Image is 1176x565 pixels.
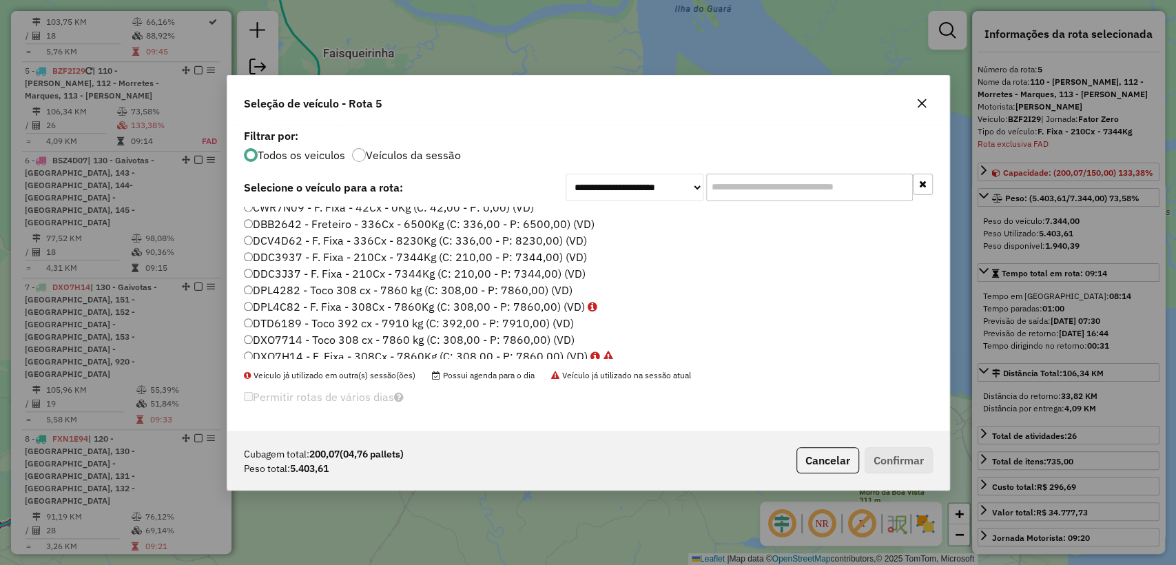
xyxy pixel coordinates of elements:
[244,219,253,228] input: DBB2642 - Freteiro - 336Cx - 6500Kg (C: 336,00 - P: 6500,00) (VD)
[244,318,253,327] input: DTD6189 - Toco 392 cx - 7910 kg (C: 392,00 - P: 7910,00) (VD)
[244,462,290,476] span: Peso total:
[244,95,382,112] span: Seleção de veículo - Rota 5
[590,351,600,362] i: Veículo já utilizado na(s) sessão(ões): 1122993
[244,335,253,344] input: DXO7714 - Toco 308 cx - 7860 kg (C: 308,00 - P: 7860,00) (VD)
[244,269,253,278] input: DDC3J37 - F. Fixa - 210Cx - 7344Kg (C: 210,00 - P: 7344,00) (VD)
[244,447,309,462] span: Cubagem total:
[432,370,535,380] span: Possui agenda para o dia
[588,301,597,312] i: Veículo já utilizado na(s) sessão(ões): 1122993
[309,447,404,462] strong: 200,07
[244,236,253,245] input: DCV4D62 - F. Fixa - 336Cx - 8230Kg (C: 336,00 - P: 8230,00) (VD)
[244,203,253,212] input: CWR7N09 - F. Fixa - 42Cx - 0Kg (C: 42,00 - P: 0,00) (VD)
[244,199,534,216] label: CWR7N09 - F. Fixa - 42Cx - 0Kg (C: 42,00 - P: 0,00) (VD)
[244,331,575,348] label: DXO7714 - Toco 308 cx - 7860 kg (C: 308,00 - P: 7860,00) (VD)
[244,351,253,360] input: DXO7H14 - F. Fixa - 308Cx - 7860Kg (C: 308,00 - P: 7860,00) (VD)
[244,216,595,232] label: DBB2642 - Freteiro - 336Cx - 6500Kg (C: 336,00 - P: 6500,00) (VD)
[796,447,859,473] button: Cancelar
[244,282,572,298] label: DPL4282 - Toco 308 cx - 7860 kg (C: 308,00 - P: 7860,00) (VD)
[244,384,404,410] label: Permitir rotas de vários dias
[340,448,404,460] span: (04,76 pallets)
[244,370,415,380] span: Veículo já utilizado em outra(s) sessão(ões)
[244,392,253,401] input: Permitir rotas de vários dias
[244,302,253,311] input: DPL4C82 - F. Fixa - 308Cx - 7860Kg (C: 308,00 - P: 7860,00) (VD)
[244,265,586,282] label: DDC3J37 - F. Fixa - 210Cx - 7344Kg (C: 210,00 - P: 7344,00) (VD)
[603,351,614,362] i: Veículo já utilizado na sessão atual
[244,285,253,294] input: DPL4282 - Toco 308 cx - 7860 kg (C: 308,00 - P: 7860,00) (VD)
[244,348,614,364] label: DXO7H14 - F. Fixa - 308Cx - 7860Kg (C: 308,00 - P: 7860,00) (VD)
[258,150,345,161] label: Todos os veiculos
[244,232,587,249] label: DCV4D62 - F. Fixa - 336Cx - 8230Kg (C: 336,00 - P: 8230,00) (VD)
[551,370,691,380] span: Veículo já utilizado na sessão atual
[244,181,403,194] strong: Selecione o veículo para a rota:
[244,315,574,331] label: DTD6189 - Toco 392 cx - 7910 kg (C: 392,00 - P: 7910,00) (VD)
[290,462,329,476] strong: 5.403,61
[244,252,253,261] input: DDC3937 - F. Fixa - 210Cx - 7344Kg (C: 210,00 - P: 7344,00) (VD)
[244,298,597,315] label: DPL4C82 - F. Fixa - 308Cx - 7860Kg (C: 308,00 - P: 7860,00) (VD)
[366,150,461,161] label: Veículos da sessão
[394,391,404,402] i: Selecione pelo menos um veículo
[244,249,587,265] label: DDC3937 - F. Fixa - 210Cx - 7344Kg (C: 210,00 - P: 7344,00) (VD)
[244,127,933,144] label: Filtrar por:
